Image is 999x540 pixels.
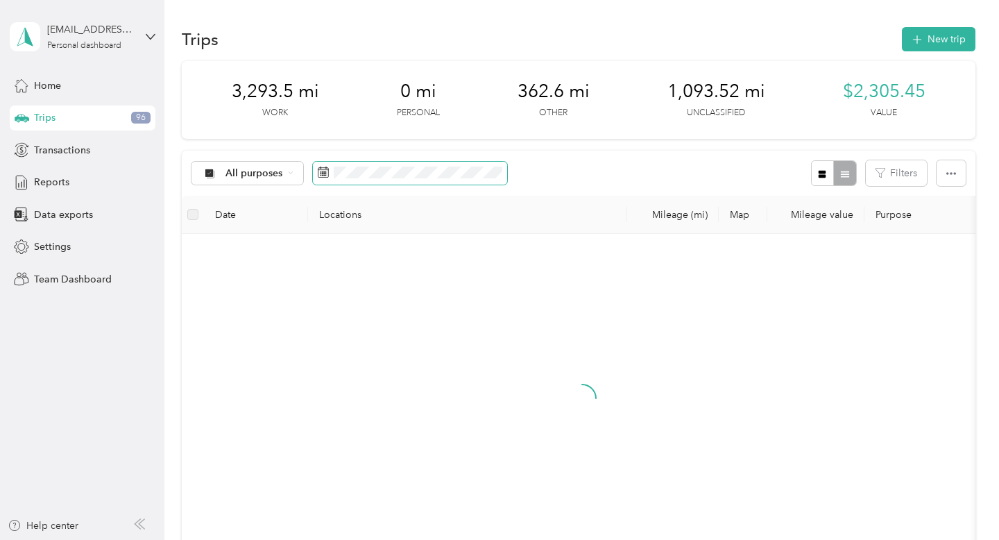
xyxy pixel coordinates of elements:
[518,81,590,103] span: 362.6 mi
[204,196,308,234] th: Date
[8,518,78,533] button: Help center
[627,196,719,234] th: Mileage (mi)
[687,107,745,119] p: Unclassified
[921,462,999,540] iframe: Everlance-gr Chat Button Frame
[34,208,93,222] span: Data exports
[843,81,925,103] span: $2,305.45
[262,107,288,119] p: Work
[397,107,440,119] p: Personal
[767,196,864,234] th: Mileage value
[34,239,71,254] span: Settings
[34,143,90,158] span: Transactions
[131,112,151,124] span: 96
[232,81,319,103] span: 3,293.5 mi
[871,107,897,119] p: Value
[225,169,283,178] span: All purposes
[902,27,975,51] button: New trip
[719,196,767,234] th: Map
[34,78,61,93] span: Home
[47,22,134,37] div: [EMAIL_ADDRESS][DOMAIN_NAME]
[866,160,927,186] button: Filters
[539,107,567,119] p: Other
[308,196,627,234] th: Locations
[34,272,112,287] span: Team Dashboard
[667,81,765,103] span: 1,093.52 mi
[34,175,69,189] span: Reports
[47,42,121,50] div: Personal dashboard
[34,110,55,125] span: Trips
[400,81,436,103] span: 0 mi
[182,32,219,47] h1: Trips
